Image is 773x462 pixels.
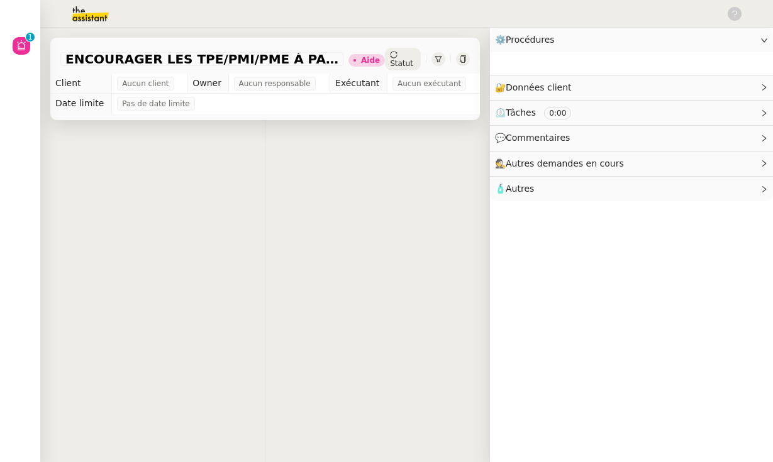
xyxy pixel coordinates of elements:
[330,74,387,94] td: Exécutant
[495,133,576,143] span: 💬
[26,33,35,41] nz-badge-sup: 1
[122,97,190,110] span: Pas de date limite
[361,57,380,64] div: Aide
[490,28,773,52] div: ⚙️Procédures
[506,158,624,168] span: Autres demandes en cours
[506,35,555,45] span: Procédures
[490,75,773,100] div: 🔐Données client
[122,77,169,90] span: Aucun client
[495,107,582,118] span: ⏲️
[490,177,773,201] div: 🧴Autres
[398,77,461,90] span: Aucun exécutant
[506,82,572,92] span: Données client
[50,74,112,94] td: Client
[490,151,773,176] div: 🕵️Autres demandes en cours
[28,33,33,44] p: 1
[490,101,773,125] div: ⏲️Tâches 0:00
[390,59,413,68] span: Statut
[495,184,534,194] span: 🧴
[506,107,536,118] span: Tâches
[544,107,571,119] nz-tag: 0:00
[187,74,228,94] td: Owner
[495,33,560,47] span: ⚙️
[50,94,112,114] td: Date limite
[506,184,534,194] span: Autres
[490,126,773,150] div: 💬Commentaires
[506,133,570,143] span: Commentaires
[495,158,630,168] span: 🕵️
[239,77,311,90] span: Aucun responsable
[495,80,577,95] span: 🔐
[65,53,338,65] span: ENCOURAGER LES TPE/PMI/PME À PASSER COMMANDE VIA LE SITE INTERNET - [DATE]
